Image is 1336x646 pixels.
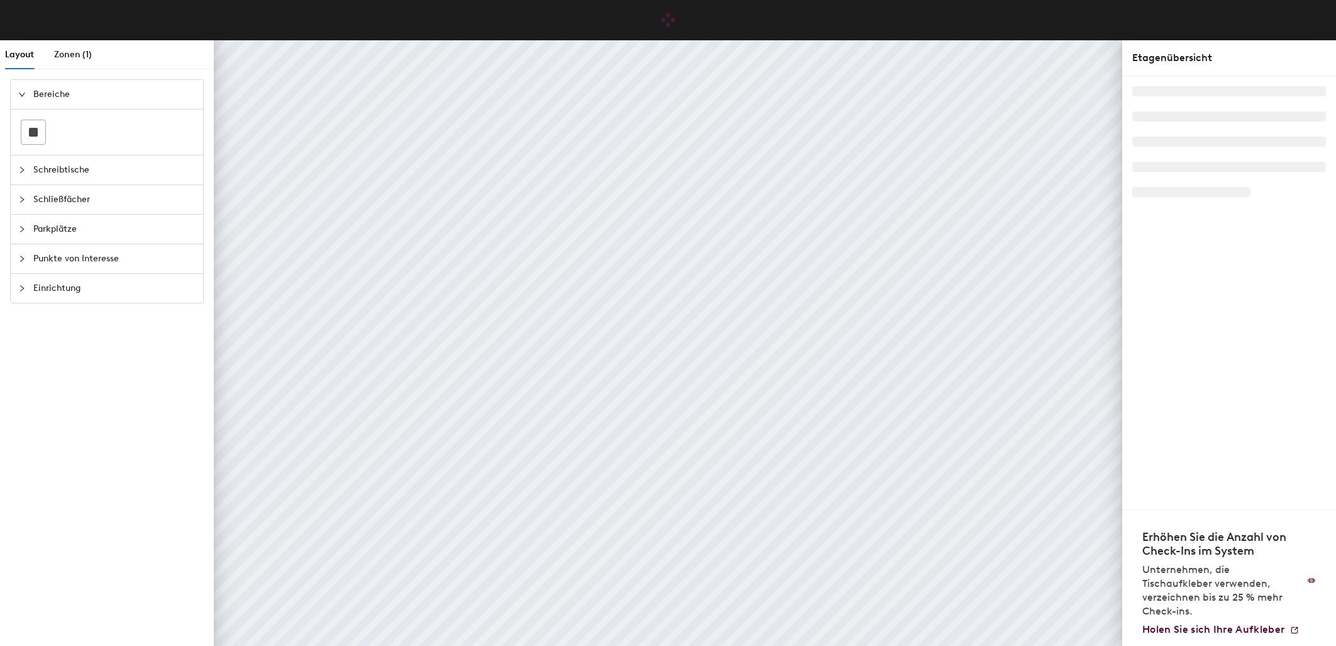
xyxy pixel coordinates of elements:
[1142,530,1300,558] h4: Erhöhen Sie die Anzahl von Check-Ins im System
[18,166,26,174] span: collapsed
[54,49,92,60] span: Zonen (1)
[33,244,196,273] span: Punkte von Interesse
[33,156,196,184] span: Schreibtische
[18,255,26,263] span: collapsed
[1142,623,1284,635] span: Holen Sie sich Ihre Aufkleber
[18,196,26,203] span: collapsed
[33,185,196,214] span: Schließfächer
[18,285,26,292] span: collapsed
[33,274,196,303] span: Einrichtung
[1142,563,1300,618] p: Unternehmen, die Tischaufkleber verwenden, verzeichnen bis zu 25 % mehr Check-ins.
[1307,577,1316,584] img: Aufkleber Logo
[33,80,196,109] span: Bereiche
[5,49,34,60] span: Layout
[1142,623,1300,636] a: Holen Sie sich Ihre Aufkleber
[1132,50,1326,65] div: Etagenübersicht
[33,215,196,244] span: Parkplätze
[18,91,26,98] span: expanded
[18,225,26,233] span: collapsed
